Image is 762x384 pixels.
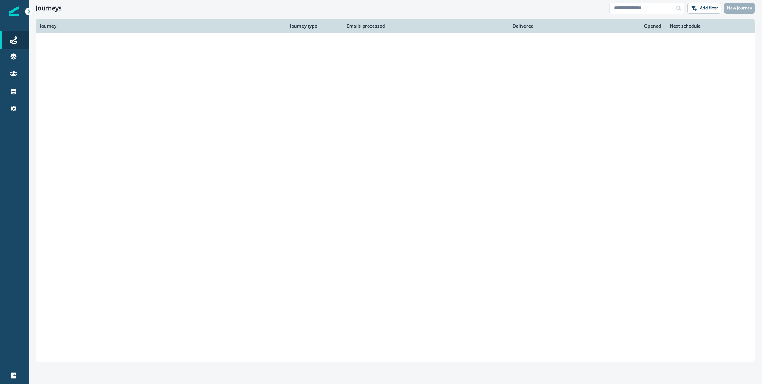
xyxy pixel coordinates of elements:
img: Inflection [9,6,19,16]
div: Journey [40,23,282,29]
p: Add filter [700,5,718,10]
div: Journey type [290,23,335,29]
h1: Journeys [36,4,62,12]
button: New journey [724,3,755,14]
div: Emails processed [344,23,385,29]
div: Delivered [394,23,534,29]
p: New journey [727,5,752,10]
div: Opened [542,23,661,29]
div: Next schedule [670,23,733,29]
button: Add filter [687,3,721,14]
